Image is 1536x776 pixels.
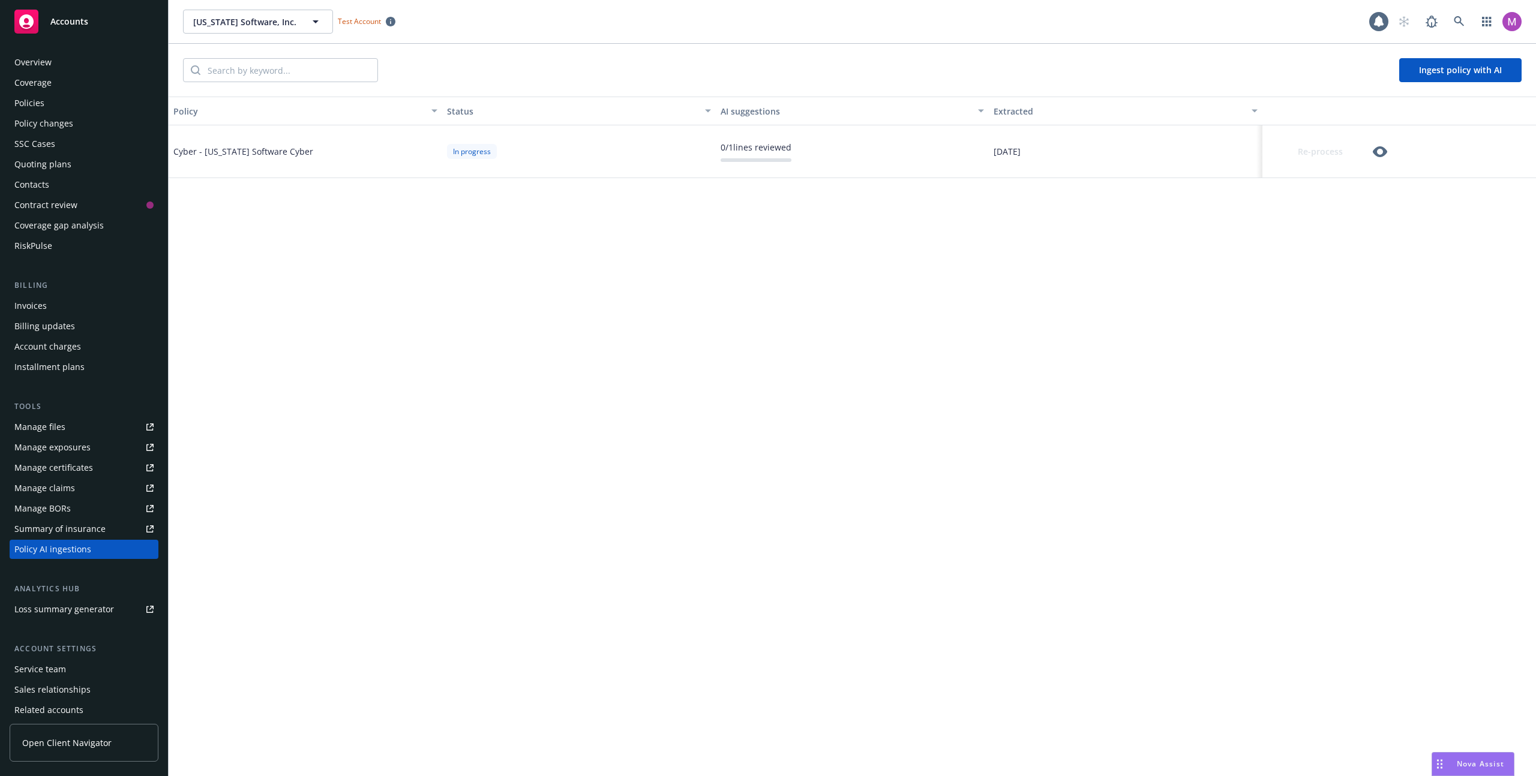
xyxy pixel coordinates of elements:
[14,94,44,113] div: Policies
[10,73,158,92] a: Coverage
[10,195,158,215] a: Contract review
[1447,10,1471,34] a: Search
[1432,752,1514,776] button: Nova Assist
[14,499,71,518] div: Manage BORs
[14,458,93,477] div: Manage certificates
[338,16,381,26] span: Test Account
[14,660,66,679] div: Service team
[721,105,971,118] div: AI suggestions
[200,59,377,82] input: Search by keyword...
[183,10,333,34] button: [US_STATE] Software, Inc.
[994,105,1244,118] div: Extracted
[447,144,497,159] div: In progress
[10,337,158,356] a: Account charges
[191,65,200,75] svg: Search
[10,155,158,174] a: Quoting plans
[14,114,73,133] div: Policy changes
[10,94,158,113] a: Policies
[10,458,158,477] a: Manage certificates
[10,499,158,518] a: Manage BORs
[1432,753,1447,775] div: Drag to move
[994,145,1021,158] span: [DATE]
[333,15,400,28] span: Test Account
[22,736,112,749] span: Open Client Navigator
[14,53,52,72] div: Overview
[1399,58,1522,82] button: Ingest policy with AI
[10,5,158,38] a: Accounts
[10,114,158,133] a: Policy changes
[50,17,88,26] span: Accounts
[10,583,158,595] div: Analytics hub
[14,357,85,377] div: Installment plans
[169,97,442,125] button: Policy
[14,175,49,194] div: Contacts
[14,417,65,437] div: Manage files
[10,357,158,377] a: Installment plans
[10,700,158,720] a: Related accounts
[14,134,55,154] div: SSC Cases
[989,97,1262,125] button: Extracted
[10,643,158,655] div: Account settings
[14,519,106,539] div: Summary of insurance
[442,97,716,125] button: Status
[10,479,158,498] a: Manage claims
[716,97,989,125] button: AI suggestions
[10,438,158,457] a: Manage exposures
[14,438,91,457] div: Manage exposures
[14,236,52,255] div: RiskPulse
[1392,10,1416,34] a: Start snowing
[10,134,158,154] a: SSC Cases
[10,53,158,72] a: Overview
[14,216,104,235] div: Coverage gap analysis
[1420,10,1444,34] a: Report a Bug
[10,401,158,413] div: Tools
[10,519,158,539] a: Summary of insurance
[14,479,75,498] div: Manage claims
[10,279,158,291] div: Billing
[173,145,313,158] div: Cyber - [US_STATE] Software Cyber
[193,16,297,28] span: [US_STATE] Software, Inc.
[447,105,698,118] div: Status
[1457,759,1504,769] span: Nova Assist
[14,700,83,720] div: Related accounts
[10,680,158,699] a: Sales relationships
[10,317,158,336] a: Billing updates
[14,680,91,699] div: Sales relationships
[10,236,158,255] a: RiskPulse
[14,73,52,92] div: Coverage
[14,195,77,215] div: Contract review
[10,296,158,315] a: Invoices
[10,540,158,559] a: Policy AI ingestions
[14,155,71,174] div: Quoting plans
[10,417,158,437] a: Manage files
[173,105,424,118] div: Policy
[10,660,158,679] a: Service team
[1502,12,1522,31] img: photo
[14,600,114,619] div: Loss summary generator
[14,337,81,356] div: Account charges
[10,216,158,235] a: Coverage gap analysis
[14,317,75,336] div: Billing updates
[721,141,791,154] div: 0 / 1 lines reviewed
[14,296,47,315] div: Invoices
[10,175,158,194] a: Contacts
[10,600,158,619] a: Loss summary generator
[1475,10,1499,34] a: Switch app
[14,540,91,559] div: Policy AI ingestions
